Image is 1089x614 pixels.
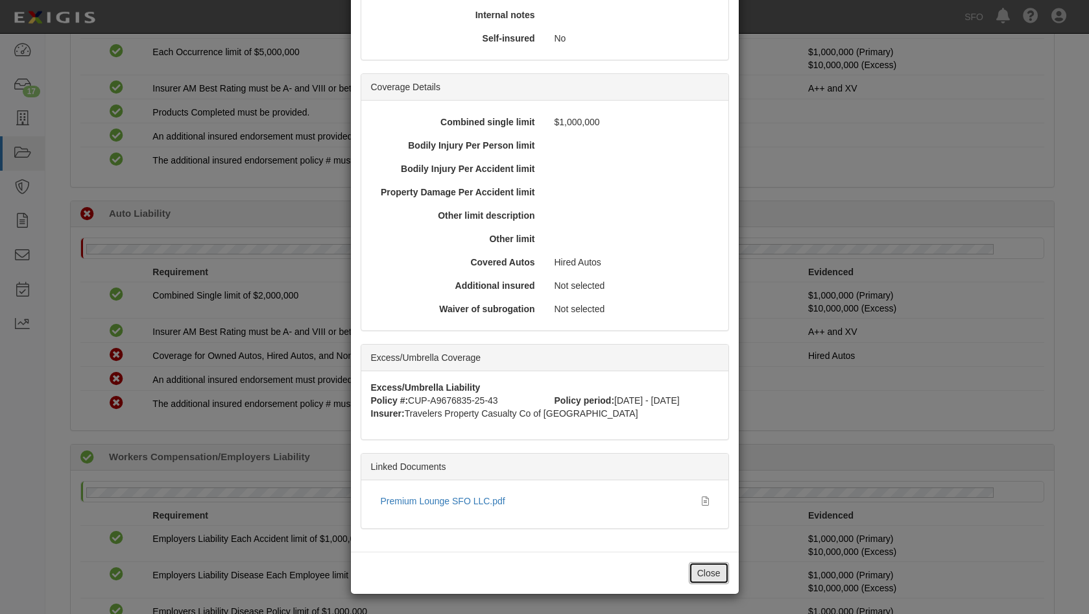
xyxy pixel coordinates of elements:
div: Linked Documents [361,454,728,480]
div: CUP-A9676835-25-43 [361,394,545,407]
strong: Excess/Umbrella Liability [371,382,481,393]
a: Premium Lounge SFO LLC.pdf [381,496,505,506]
strong: Insurer: [371,408,405,419]
div: Not selected [545,279,723,292]
div: Premium Lounge SFO LLC.pdf [381,495,692,508]
div: Property Damage Per Accident limit [366,186,545,199]
strong: Policy period: [555,395,615,406]
div: Other limit [366,232,545,245]
div: Additional insured [366,279,545,292]
div: Travelers Property Casualty Co of [GEOGRAPHIC_DATA] [361,407,728,420]
div: Covered Autos [366,256,545,269]
div: No [545,32,723,45]
div: Waiver of subrogation [366,302,545,315]
button: Close [689,562,729,584]
div: Excess/Umbrella Coverage [361,345,728,371]
div: Internal notes [366,8,545,21]
div: $1,000,000 [545,116,723,129]
div: [DATE] - [DATE] [545,394,728,407]
strong: Policy #: [371,395,409,406]
div: Bodily Injury Per Accident limit [366,162,545,175]
div: Coverage Details [361,74,728,101]
div: Hired Autos [545,256,723,269]
div: Self-insured [366,32,545,45]
div: Bodily Injury Per Person limit [366,139,545,152]
div: Combined single limit [366,116,545,129]
div: Other limit description [366,209,545,222]
div: Not selected [545,302,723,315]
